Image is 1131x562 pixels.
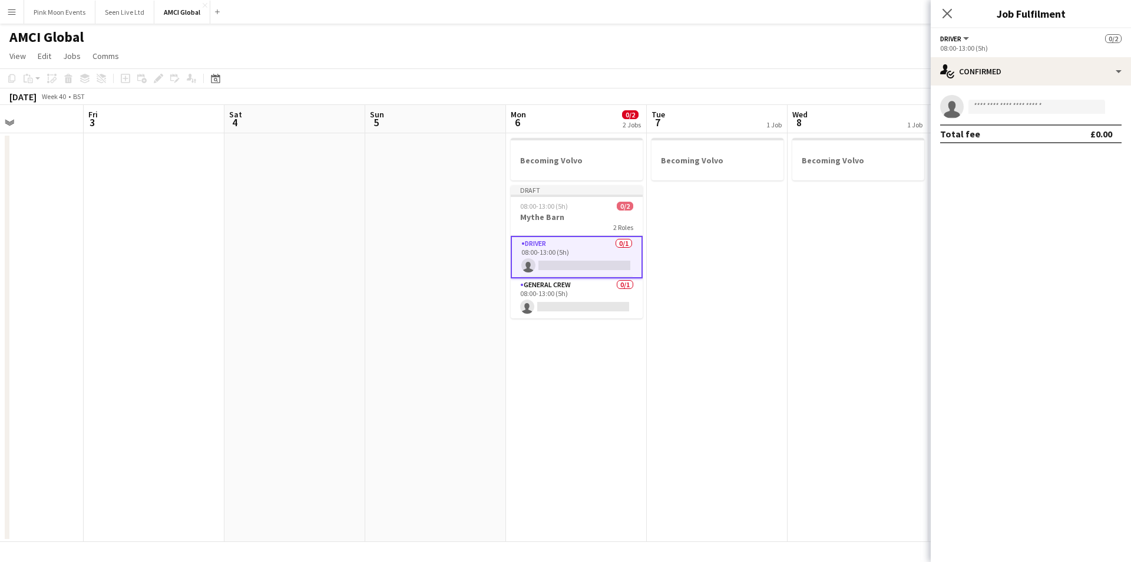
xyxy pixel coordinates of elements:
button: Pink Moon Events [24,1,95,24]
span: 8 [791,116,808,129]
div: 1 Job [907,120,922,129]
span: Jobs [63,51,81,61]
a: Comms [88,48,124,64]
span: Sun [370,109,384,120]
div: BST [73,92,85,101]
div: 08:00-13:00 (5h) [940,44,1122,52]
h3: Becoming Volvo [511,155,643,166]
span: 0/2 [622,110,639,119]
span: 08:00-13:00 (5h) [520,202,568,211]
button: AMCI Global [154,1,210,24]
span: Driver [940,34,961,43]
div: £0.00 [1090,128,1112,140]
button: Seen Live Ltd [95,1,154,24]
a: View [5,48,31,64]
span: View [9,51,26,61]
h3: Job Fulfilment [931,6,1131,21]
span: 5 [368,116,384,129]
span: Fri [88,109,98,120]
h3: Mythe Barn [511,212,643,222]
span: Tue [652,109,665,120]
span: Wed [792,109,808,120]
div: Total fee [940,128,980,140]
div: [DATE] [9,91,37,103]
span: 2 Roles [613,223,633,232]
a: Edit [33,48,56,64]
a: Jobs [58,48,85,64]
span: Mon [511,109,526,120]
div: Draft [511,185,643,195]
button: Driver [940,34,971,43]
div: 2 Jobs [623,120,641,129]
app-job-card: Becoming Volvo [511,138,643,180]
app-job-card: Becoming Volvo [652,138,783,180]
span: Comms [92,51,119,61]
app-job-card: Draft08:00-13:00 (5h)0/2Mythe Barn2 RolesDriver0/108:00-13:00 (5h) General Crew0/108:00-13:00 (5h) [511,185,643,318]
h3: Becoming Volvo [652,155,783,166]
span: Week 40 [39,92,68,101]
app-card-role: Driver0/108:00-13:00 (5h) [511,236,643,278]
h1: AMCI Global [9,28,84,46]
span: 4 [227,116,242,129]
span: Sat [229,109,242,120]
span: 7 [650,116,665,129]
span: 0/2 [617,202,633,211]
span: 6 [509,116,526,129]
span: 0/2 [1105,34,1122,43]
span: Edit [38,51,51,61]
span: 3 [87,116,98,129]
div: 1 Job [766,120,782,129]
app-job-card: Becoming Volvo [792,138,924,180]
div: Confirmed [931,57,1131,86]
app-card-role: General Crew0/108:00-13:00 (5h) [511,278,643,318]
h3: Becoming Volvo [792,155,924,166]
